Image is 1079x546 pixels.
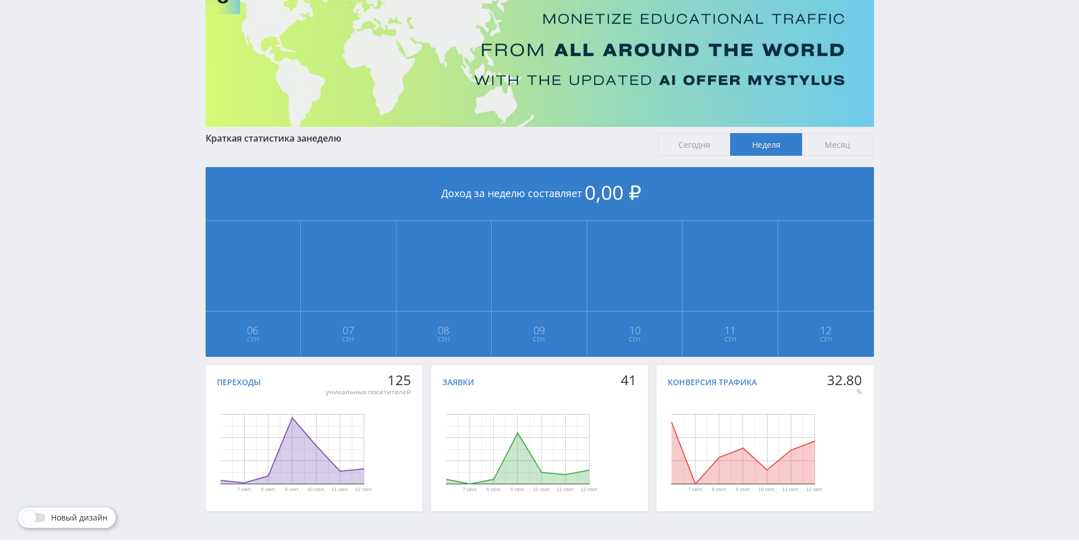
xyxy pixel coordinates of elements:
[588,335,682,344] span: Сен
[206,167,874,221] div: Доход за неделю составляет
[658,133,730,156] span: Сегодня
[782,487,800,493] text: 11 сент.
[736,487,750,493] text: 9 сент.
[408,393,626,506] svg: Диаграмма.
[827,372,862,388] div: 32.80
[301,335,395,344] span: Сен
[487,487,501,493] text: 8 сент.
[683,326,777,335] span: 11
[206,326,300,335] span: 06
[533,487,551,493] text: 10 сент.
[306,132,342,144] span: неделю
[397,326,491,335] span: 08
[668,378,757,387] div: Конверсия трафика
[261,487,275,493] text: 8 сент.
[802,133,874,156] span: Месяц
[355,487,373,493] text: 12 сент.
[397,335,491,344] span: Сен
[183,393,401,506] svg: Диаграмма.
[331,487,348,493] text: 11 сент.
[51,513,108,522] span: Новый дизайн
[326,387,411,396] div: уникальных посетителей
[683,335,777,344] span: Сен
[806,487,824,493] text: 12 сент.
[634,393,852,506] svg: Диаграмма.
[442,378,474,387] div: Заявки
[730,133,802,156] span: Неделя
[712,487,727,493] text: 8 сент.
[779,335,873,344] span: Сен
[462,487,477,493] text: 7 сент.
[557,487,574,493] text: 11 сент.
[779,326,873,335] span: 12
[206,133,647,143] div: Краткая статистика за
[621,372,637,388] div: 41
[585,179,641,206] span: 0,00 ₽
[758,487,776,493] text: 10 сент.
[510,487,525,493] text: 9 сент.
[237,487,251,493] text: 7 сент.
[326,372,411,388] div: 125
[492,335,586,344] span: Сен
[492,326,586,335] span: 09
[217,378,261,387] div: Переходы
[588,326,682,335] span: 10
[581,487,598,493] text: 12 сент.
[301,326,395,335] span: 07
[688,487,703,493] text: 7 сент.
[206,335,300,344] span: Сен
[827,387,862,396] div: %
[284,487,299,493] text: 9 сент.
[307,487,325,493] text: 10 сент.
